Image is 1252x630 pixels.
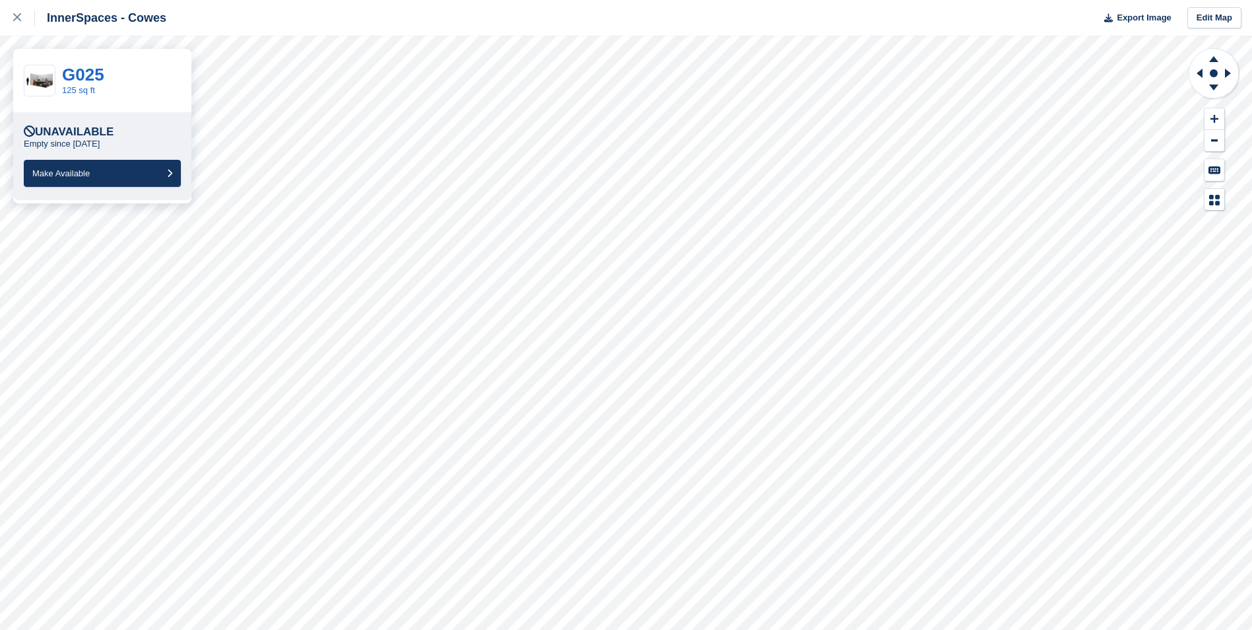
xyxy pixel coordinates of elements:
[62,85,95,95] a: 125 sq ft
[1204,130,1224,152] button: Zoom Out
[1204,108,1224,130] button: Zoom In
[1117,11,1171,24] span: Export Image
[32,168,90,178] span: Make Available
[1096,7,1171,29] button: Export Image
[1204,189,1224,211] button: Map Legend
[24,69,55,92] img: 125-sqft-unit.jpg
[1187,7,1241,29] a: Edit Map
[24,160,181,187] button: Make Available
[24,139,100,149] p: Empty since [DATE]
[62,65,104,85] a: G025
[35,10,166,26] div: InnerSpaces - Cowes
[1204,159,1224,181] button: Keyboard Shortcuts
[24,125,114,139] div: Unavailable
